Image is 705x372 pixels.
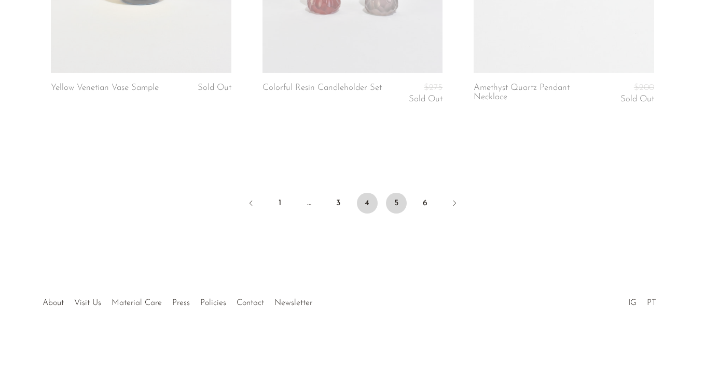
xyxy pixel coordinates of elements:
a: Press [172,299,190,307]
a: Material Care [112,299,162,307]
a: Visit Us [74,299,101,307]
a: Contact [237,299,264,307]
span: Sold Out [409,95,443,103]
span: Sold Out [620,95,654,103]
a: Amethyst Quartz Pendant Necklace [474,83,593,104]
a: About [43,299,64,307]
a: PT [647,299,656,307]
ul: Quick links [37,290,317,310]
ul: Social Medias [623,290,661,310]
span: Sold Out [198,83,231,92]
span: $275 [424,83,443,92]
span: 5 [386,193,407,214]
a: 6 [415,193,436,214]
a: Policies [200,299,226,307]
a: Previous [241,193,261,216]
a: Next [444,193,465,216]
span: $200 [634,83,654,92]
a: 3 [328,193,349,214]
a: IG [628,299,637,307]
span: … [299,193,320,214]
a: Colorful Resin Candleholder Set [262,83,382,104]
a: Yellow Venetian Vase Sample [51,83,159,92]
a: 1 [270,193,291,214]
a: 4 [357,193,378,214]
